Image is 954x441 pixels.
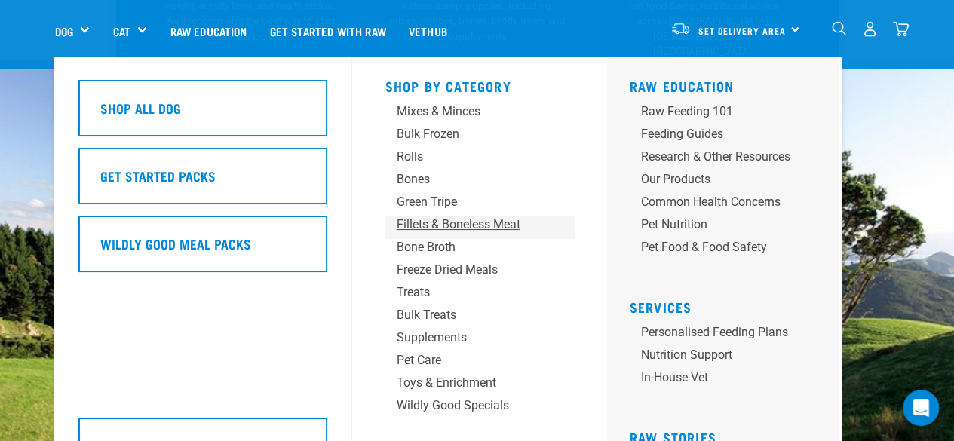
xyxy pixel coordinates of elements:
[397,103,538,121] div: Mixes & Minces
[259,1,397,61] a: Get started with Raw
[100,98,181,118] h5: Shop All Dog
[641,103,790,121] div: Raw Feeding 101
[630,170,827,193] a: Our Products
[832,21,846,35] img: home-icon-1@2x.png
[630,125,827,148] a: Feeding Guides
[397,216,538,234] div: Fillets & Boneless Meat
[641,148,790,166] div: Research & Other Resources
[630,299,827,311] h5: Services
[55,23,73,40] a: Dog
[397,283,538,302] div: Treats
[397,125,538,143] div: Bulk Frozen
[630,103,827,125] a: Raw Feeding 101
[641,170,790,188] div: Our Products
[385,125,574,148] a: Bulk Frozen
[385,351,574,374] a: Pet Care
[385,329,574,351] a: Supplements
[641,216,790,234] div: Pet Nutrition
[385,397,574,419] a: Wildly Good Specials
[903,390,939,426] div: Open Intercom Messenger
[698,28,786,33] span: Set Delivery Area
[641,125,790,143] div: Feeding Guides
[893,21,909,37] img: home-icon@2x.png
[100,166,216,185] h5: Get Started Packs
[670,22,691,35] img: van-moving.png
[397,1,459,61] a: Vethub
[641,238,790,256] div: Pet Food & Food Safety
[385,78,574,90] h5: Shop By Category
[397,238,538,256] div: Bone Broth
[397,306,538,324] div: Bulk Treats
[385,193,574,216] a: Green Tripe
[630,369,827,391] a: In-house vet
[78,148,327,216] a: Get Started Packs
[385,238,574,261] a: Bone Broth
[397,397,538,415] div: Wildly Good Specials
[112,23,130,40] a: Cat
[385,103,574,125] a: Mixes & Minces
[385,148,574,170] a: Rolls
[385,170,574,193] a: Bones
[100,234,251,253] h5: Wildly Good Meal Packs
[641,193,790,211] div: Common Health Concerns
[158,1,258,61] a: Raw Education
[397,193,538,211] div: Green Tripe
[397,351,538,369] div: Pet Care
[385,261,574,283] a: Freeze Dried Meals
[78,216,327,283] a: Wildly Good Meal Packs
[630,193,827,216] a: Common Health Concerns
[630,323,827,346] a: Personalised Feeding Plans
[78,80,327,148] a: Shop All Dog
[397,374,538,392] div: Toys & Enrichment
[630,346,827,369] a: Nutrition Support
[397,329,538,347] div: Supplements
[397,261,538,279] div: Freeze Dried Meals
[385,283,574,306] a: Treats
[385,374,574,397] a: Toys & Enrichment
[630,148,827,170] a: Research & Other Resources
[630,433,716,441] a: Raw Stories
[630,82,735,90] a: Raw Education
[385,306,574,329] a: Bulk Treats
[397,148,538,166] div: Rolls
[385,216,574,238] a: Fillets & Boneless Meat
[630,216,827,238] a: Pet Nutrition
[862,21,878,37] img: user.png
[397,170,538,188] div: Bones
[630,238,827,261] a: Pet Food & Food Safety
